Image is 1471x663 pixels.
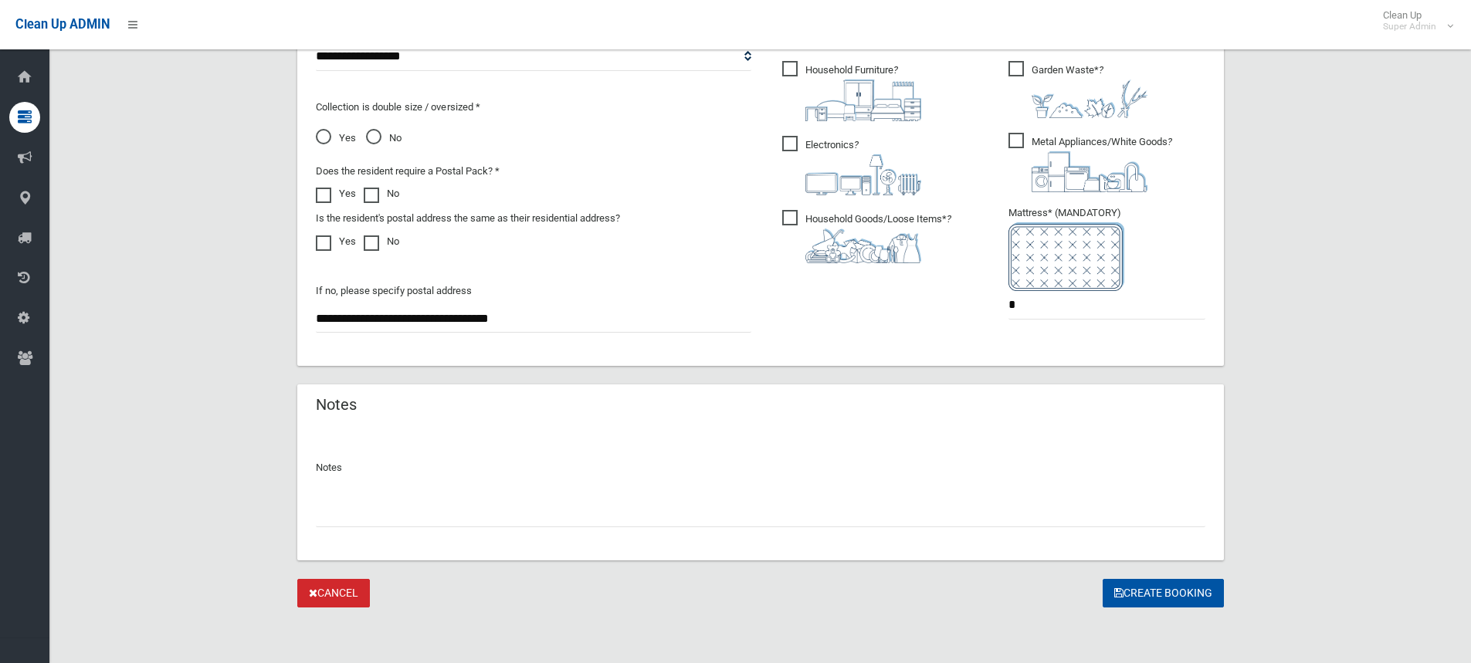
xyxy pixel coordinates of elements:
img: 394712a680b73dbc3d2a6a3a7ffe5a07.png [805,154,921,195]
span: Yes [316,129,356,147]
a: Cancel [297,579,370,607]
i: ? [805,64,921,121]
img: b13cc3517677393f34c0a387616ef184.png [805,228,921,263]
label: Yes [316,232,356,251]
i: ? [1032,64,1147,118]
label: If no, please specify postal address [316,282,472,300]
label: Does the resident require a Postal Pack? * [316,162,500,181]
label: No [364,232,399,251]
img: 4fd8a5c772b2c999c83690221e5242e0.png [1032,79,1147,118]
small: Super Admin [1383,21,1436,32]
img: 36c1b0289cb1767239cdd3de9e694f19.png [1032,151,1147,192]
p: Notes [316,458,1205,477]
span: Mattress* (MANDATORY) [1008,207,1205,291]
span: Clean Up [1375,9,1452,32]
label: No [364,184,399,203]
i: ? [1032,136,1172,192]
label: Yes [316,184,356,203]
img: aa9efdbe659d29b613fca23ba79d85cb.png [805,79,921,121]
img: e7408bece873d2c1783593a074e5cb2f.png [1008,222,1124,291]
span: Garden Waste* [1008,61,1147,118]
span: No [366,129,402,147]
button: Create Booking [1103,579,1224,607]
span: Household Furniture [782,61,921,121]
span: Metal Appliances/White Goods [1008,133,1172,192]
label: Is the resident's postal address the same as their residential address? [316,209,620,228]
p: Collection is double size / oversized * [316,98,751,117]
span: Clean Up ADMIN [15,17,110,32]
i: ? [805,213,951,263]
i: ? [805,139,921,195]
header: Notes [297,390,375,420]
span: Household Goods/Loose Items* [782,210,951,263]
span: Electronics [782,136,921,195]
